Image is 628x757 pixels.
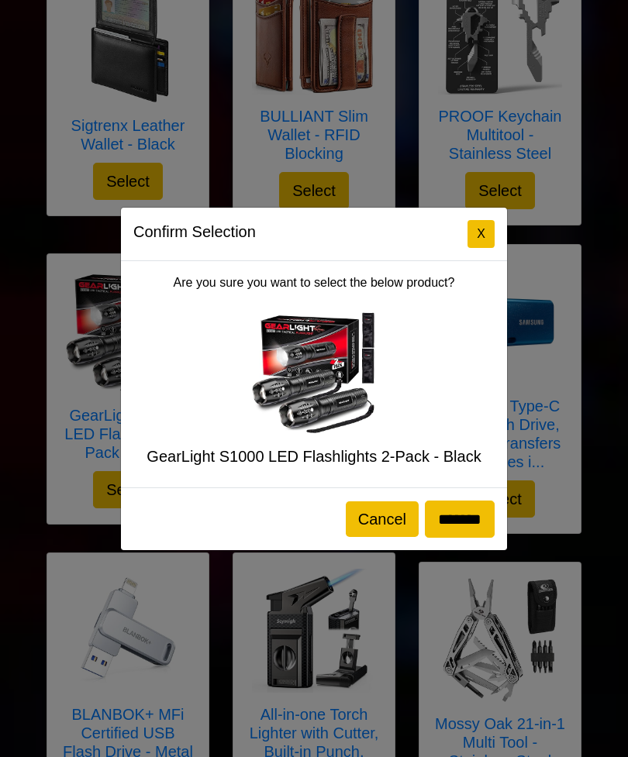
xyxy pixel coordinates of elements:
[133,220,256,243] h5: Confirm Selection
[121,261,507,487] div: Are you sure you want to select the below product?
[133,447,495,466] h5: GearLight S1000 LED Flashlights 2-Pack - Black
[346,501,419,537] button: Cancel
[252,311,376,435] img: GearLight S1000 LED Flashlights 2-Pack - Black
[468,220,495,248] button: Close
